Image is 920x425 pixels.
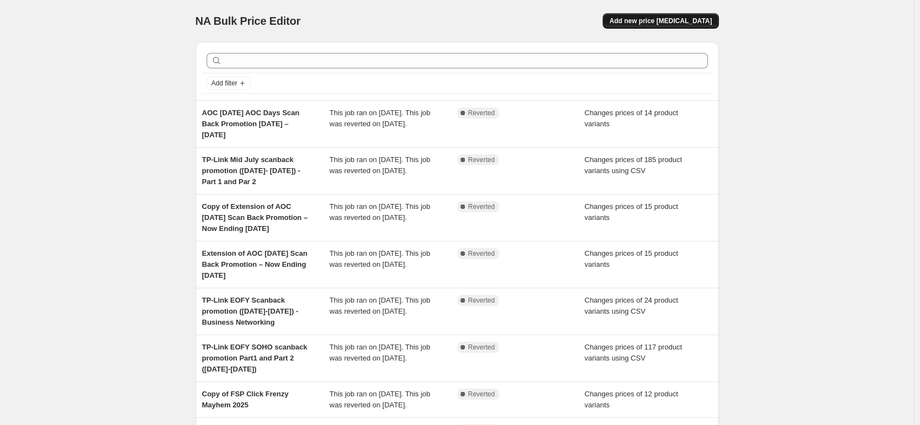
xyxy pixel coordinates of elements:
span: AOC [DATE] AOC Days Scan Back Promotion [DATE] – [DATE] [202,109,300,139]
span: Changes prices of 14 product variants [585,109,678,128]
span: Reverted [468,249,495,258]
span: Add filter [212,79,237,88]
span: Changes prices of 185 product variants using CSV [585,155,682,175]
span: Changes prices of 15 product variants [585,202,678,222]
span: TP-Link EOFY SOHO scanback promotion Part1 and Part 2 ([DATE]-[DATE]) [202,343,307,373]
span: This job ran on [DATE]. This job was reverted on [DATE]. [329,390,430,409]
span: Copy of FSP Click Frenzy Mayhem 2025 [202,390,289,409]
span: This job ran on [DATE]. This job was reverted on [DATE]. [329,109,430,128]
span: NA Bulk Price Editor [196,15,301,27]
span: This job ran on [DATE]. This job was reverted on [DATE]. [329,202,430,222]
span: Copy of Extension of AOC [DATE] Scan Back Promotion – Now Ending [DATE] [202,202,308,233]
button: Add new price [MEDICAL_DATA] [603,13,718,29]
span: Add new price [MEDICAL_DATA] [609,17,712,25]
span: This job ran on [DATE]. This job was reverted on [DATE]. [329,296,430,315]
span: Changes prices of 12 product variants [585,390,678,409]
span: Reverted [468,343,495,352]
span: Reverted [468,202,495,211]
span: Reverted [468,155,495,164]
span: This job ran on [DATE]. This job was reverted on [DATE]. [329,343,430,362]
button: Add filter [207,77,251,90]
span: Changes prices of 24 product variants using CSV [585,296,678,315]
span: Changes prices of 117 product variants using CSV [585,343,682,362]
span: TP-Link Mid July scanback promotion ([DATE]- [DATE]) - Part 1 and Par 2 [202,155,301,186]
span: This job ran on [DATE]. This job was reverted on [DATE]. [329,155,430,175]
span: This job ran on [DATE]. This job was reverted on [DATE]. [329,249,430,268]
span: Changes prices of 15 product variants [585,249,678,268]
span: Reverted [468,109,495,117]
span: Reverted [468,296,495,305]
span: TP-Link EOFY Scanback promotion ([DATE]-[DATE]) - Business Networking [202,296,299,326]
span: Extension of AOC [DATE] Scan Back Promotion – Now Ending [DATE] [202,249,307,279]
span: Reverted [468,390,495,399]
